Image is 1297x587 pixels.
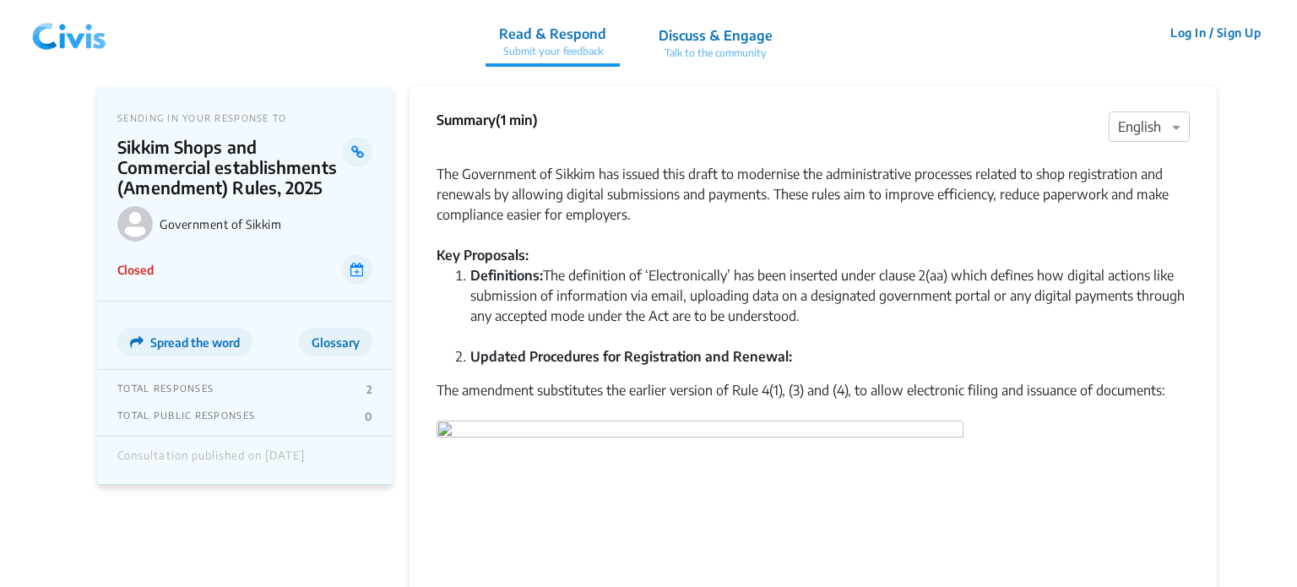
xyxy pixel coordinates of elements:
[437,144,1190,225] div: The Government of Sikkim has issued this draft to modernise the administrative processes related ...
[470,267,543,284] strong: Definitions:
[499,24,606,44] p: Read & Respond
[437,380,1190,421] div: The amendment substitutes the earlier version of Rule 4(1), (3) and (4), to allow electronic fili...
[117,410,255,423] p: TOTAL PUBLIC RESPONSES
[659,25,773,46] p: Discuss & Engage
[25,8,113,58] img: navlogo.png
[366,383,372,396] p: 2
[150,335,240,350] span: Spread the word
[117,383,214,396] p: TOTAL RESPONSES
[437,247,529,264] strong: Key Proposals:
[496,111,538,128] span: (1 min)
[312,335,360,350] span: Glossary
[499,44,606,59] p: Submit your feedback
[160,217,372,231] p: Government of Sikkim
[117,328,252,356] button: Spread the word
[365,410,372,423] p: 0
[659,46,773,61] p: Talk to the community
[437,110,538,130] p: Summary
[470,265,1190,346] li: The definition of ‘Electronically’ has been inserted under clause 2(aa) which defines how digital...
[117,112,372,123] p: SENDING IN YOUR RESPONSE TO
[299,328,372,356] button: Glossary
[1159,19,1272,46] button: Log In / Sign Up
[117,206,153,242] img: Government of Sikkim logo
[470,348,792,365] strong: Updated Procedures for Registration and Renewal:
[117,137,343,198] p: Sikkim Shops and Commercial establishments (Amendment) Rules, 2025
[117,449,305,471] div: Consultation published on [DATE]
[117,261,154,279] p: Closed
